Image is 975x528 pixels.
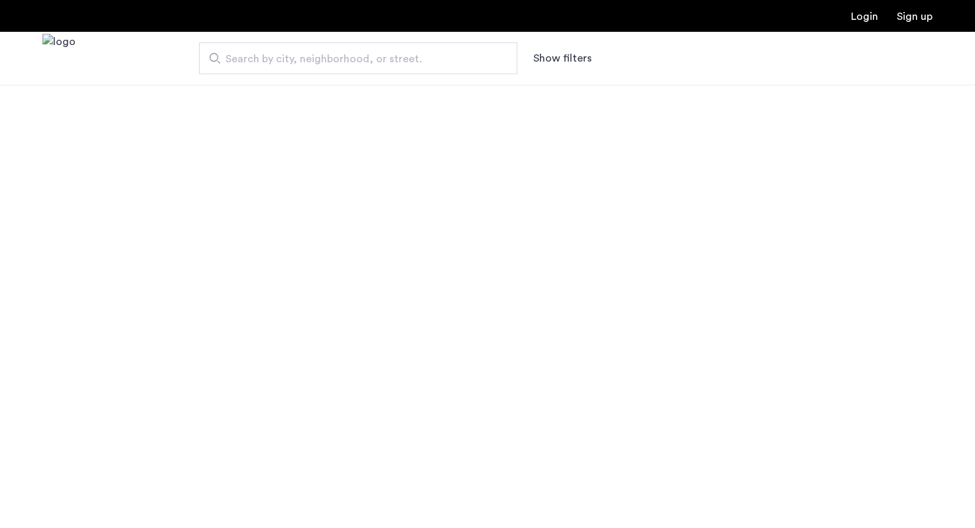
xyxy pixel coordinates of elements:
[897,11,933,22] a: Registration
[42,34,76,83] img: logo
[42,34,76,83] a: Cazamio Logo
[533,50,592,66] button: Show or hide filters
[199,42,517,74] input: Apartment Search
[851,11,878,22] a: Login
[226,51,480,67] span: Search by city, neighborhood, or street.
